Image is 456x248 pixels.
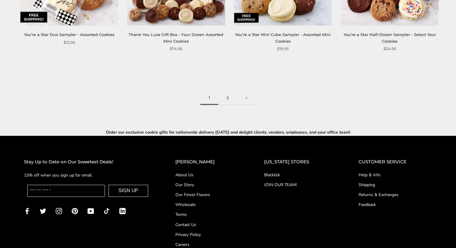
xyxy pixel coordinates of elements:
a: Privacy Policy [175,231,240,237]
h2: [PERSON_NAME] [175,158,240,166]
a: Blacklick [264,172,335,178]
input: Enter your email [27,185,105,197]
iframe: Sign Up via Text for Offers [5,225,62,243]
a: You’re a Star Mini Cube Sampler - Assorted Mini Cookies [235,32,331,43]
a: Shipping [359,182,432,188]
a: JOIN OUR TEAM! [264,182,335,188]
a: YouTube [88,207,94,214]
a: Instagram [56,207,62,214]
span: $12.95 [64,39,75,46]
a: Feedback [359,201,432,208]
b: Order our exclusive cookie gifts for nationwide delivery [DATE] and delight clients, vendors, emp... [106,129,350,135]
a: Wholesale [175,201,240,208]
a: Our Story [175,182,240,188]
a: Terms [175,211,240,218]
span: $24.95 [383,46,396,52]
a: Next page [237,91,256,105]
a: LinkedIn [119,207,126,214]
a: Thank You Luxe Gift Box - Four Dozen Assorted Mini Cookies [129,32,223,43]
a: You’re a Star Half-Dozen Sampler - Select Your Cookies [344,32,436,43]
span: 1 [200,91,218,105]
a: Careers [175,241,240,247]
a: About Us [175,172,240,178]
a: Contact Us [175,221,240,228]
span: $74.95 [170,46,182,52]
a: Help & Info [359,172,432,178]
a: Facebook [24,207,30,214]
button: SIGN UP [109,185,148,197]
h2: Stay Up to Date on Our Sweetest Deals! [24,158,151,166]
a: You’re a Star Duo Sampler - Assorted Cookies [24,32,115,37]
span: $19.95 [277,46,289,52]
a: Returns & Exchanges [359,192,432,198]
h2: [US_STATE] STORES [264,158,335,166]
a: 2 [218,91,237,105]
p: 15% off when you sign up for email [24,172,151,179]
h2: CUSTOMER SERVICE [359,158,432,166]
a: Pinterest [72,207,78,214]
a: TikTok [103,207,110,214]
a: Twitter [40,207,46,214]
a: Our Finest Flavors [175,192,240,198]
